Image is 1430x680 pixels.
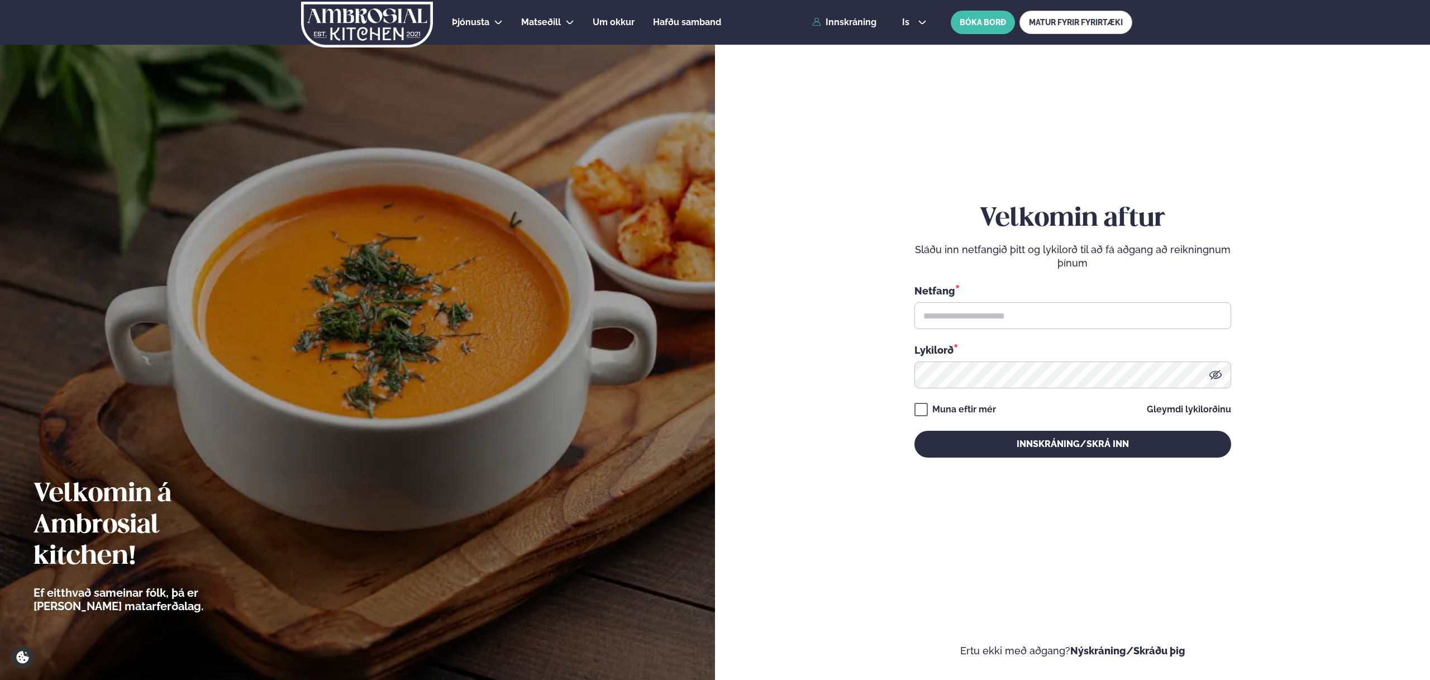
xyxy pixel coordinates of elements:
[749,644,1396,658] p: Ertu ekki með aðgang?
[452,17,489,27] span: Þjónusta
[1070,645,1185,657] a: Nýskráning/Skráðu þig
[593,16,635,29] a: Um okkur
[593,17,635,27] span: Um okkur
[653,16,721,29] a: Hafðu samband
[11,646,34,669] a: Cookie settings
[812,17,876,27] a: Innskráning
[301,2,434,47] img: logo
[34,586,265,613] p: Ef eitthvað sameinar fólk, þá er [PERSON_NAME] matarferðalag.
[1019,11,1132,34] a: MATUR FYRIR FYRIRTÆKI
[914,343,1231,357] div: Lykilorð
[902,18,913,27] span: is
[914,431,1231,458] button: Innskráning/Skrá inn
[452,16,489,29] a: Þjónusta
[653,17,721,27] span: Hafðu samband
[951,11,1015,34] button: BÓKA BORÐ
[34,479,265,573] h2: Velkomin á Ambrosial kitchen!
[521,17,561,27] span: Matseðill
[893,18,935,27] button: is
[914,243,1231,270] p: Sláðu inn netfangið þitt og lykilorð til að fá aðgang að reikningnum þínum
[914,283,1231,298] div: Netfang
[521,16,561,29] a: Matseðill
[1147,405,1231,414] a: Gleymdi lykilorðinu
[914,203,1231,235] h2: Velkomin aftur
